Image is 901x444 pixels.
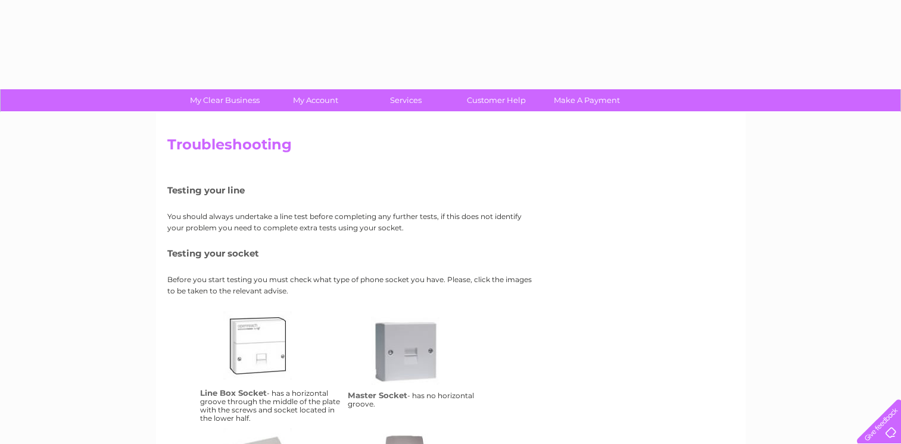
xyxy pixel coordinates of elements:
a: ms [371,317,466,412]
a: Customer Help [447,89,545,111]
h4: Master Socket [348,390,407,400]
a: My Account [266,89,364,111]
p: Before you start testing you must check what type of phone socket you have. Please, click the ima... [167,274,537,296]
h4: Line Box Socket [200,388,267,398]
td: - has a horizontal groove through the middle of the plate with the screws and socket located in t... [197,308,345,426]
h2: Troubleshooting [167,136,734,159]
h5: Testing your socket [167,248,537,258]
a: Make A Payment [538,89,636,111]
td: - has no horizontal groove. [345,308,492,426]
p: You should always undertake a line test before completing any further tests, if this does not ide... [167,211,537,233]
h5: Testing your line [167,185,537,195]
a: Services [357,89,455,111]
a: lbs [223,311,319,407]
a: My Clear Business [176,89,274,111]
